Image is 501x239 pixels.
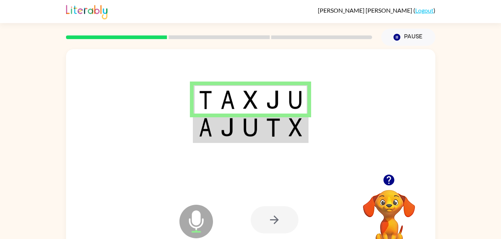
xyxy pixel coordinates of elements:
[199,118,212,137] img: a
[220,90,235,109] img: a
[318,7,413,14] span: [PERSON_NAME] [PERSON_NAME]
[199,90,212,109] img: t
[220,118,235,137] img: j
[289,118,302,137] img: x
[66,3,107,19] img: Literably
[289,90,302,109] img: u
[243,90,257,109] img: x
[318,7,435,14] div: ( )
[266,90,280,109] img: j
[266,118,280,137] img: t
[243,118,257,137] img: u
[415,7,433,14] a: Logout
[381,29,435,46] button: Pause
